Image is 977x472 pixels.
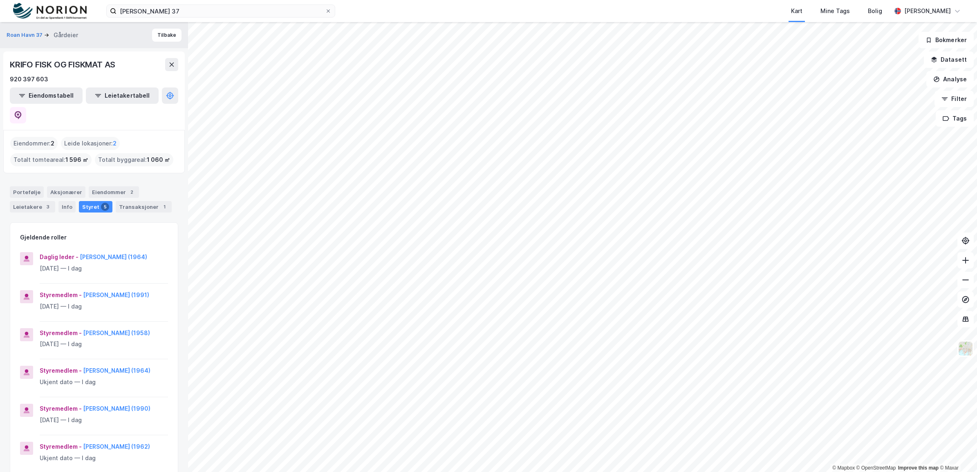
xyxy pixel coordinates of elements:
[79,201,112,213] div: Styret
[147,155,170,165] span: 1 060 ㎡
[40,415,168,425] div: [DATE] — I dag
[116,201,172,213] div: Transaksjoner
[101,203,109,211] div: 5
[904,6,951,16] div: [PERSON_NAME]
[868,6,882,16] div: Bolig
[10,153,92,166] div: Totalt tomteareal :
[898,465,939,471] a: Improve this map
[934,91,974,107] button: Filter
[113,139,117,148] span: 2
[20,233,67,242] div: Gjeldende roller
[117,5,325,17] input: Søk på adresse, matrikkel, gårdeiere, leietakere eller personer
[936,433,977,472] iframe: Chat Widget
[152,29,182,42] button: Tilbake
[919,32,974,48] button: Bokmerker
[40,339,168,349] div: [DATE] — I dag
[10,137,58,150] div: Eiendommer :
[10,58,117,71] div: KRIFO FISK OG FISKMAT AS
[936,110,974,127] button: Tags
[936,433,977,472] div: Kontrollprogram for chat
[10,74,48,84] div: 920 397 603
[10,87,83,104] button: Eiendomstabell
[89,186,139,198] div: Eiendommer
[10,201,55,213] div: Leietakere
[791,6,802,16] div: Kart
[61,137,120,150] div: Leide lokasjoner :
[926,71,974,87] button: Analyse
[54,30,78,40] div: Gårdeier
[128,188,136,196] div: 2
[40,302,168,311] div: [DATE] — I dag
[832,465,855,471] a: Mapbox
[856,465,896,471] a: OpenStreetMap
[40,264,168,273] div: [DATE] — I dag
[47,186,85,198] div: Aksjonærer
[958,341,973,356] img: Z
[13,3,87,20] img: norion-logo.80e7a08dc31c2e691866.png
[51,139,54,148] span: 2
[40,377,168,387] div: Ukjent dato — I dag
[58,201,76,213] div: Info
[10,186,44,198] div: Portefølje
[160,203,168,211] div: 1
[44,203,52,211] div: 3
[924,51,974,68] button: Datasett
[40,453,168,463] div: Ukjent dato — I dag
[820,6,850,16] div: Mine Tags
[95,153,173,166] div: Totalt byggareal :
[86,87,159,104] button: Leietakertabell
[65,155,88,165] span: 1 596 ㎡
[7,31,44,39] button: Roan Havn 37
